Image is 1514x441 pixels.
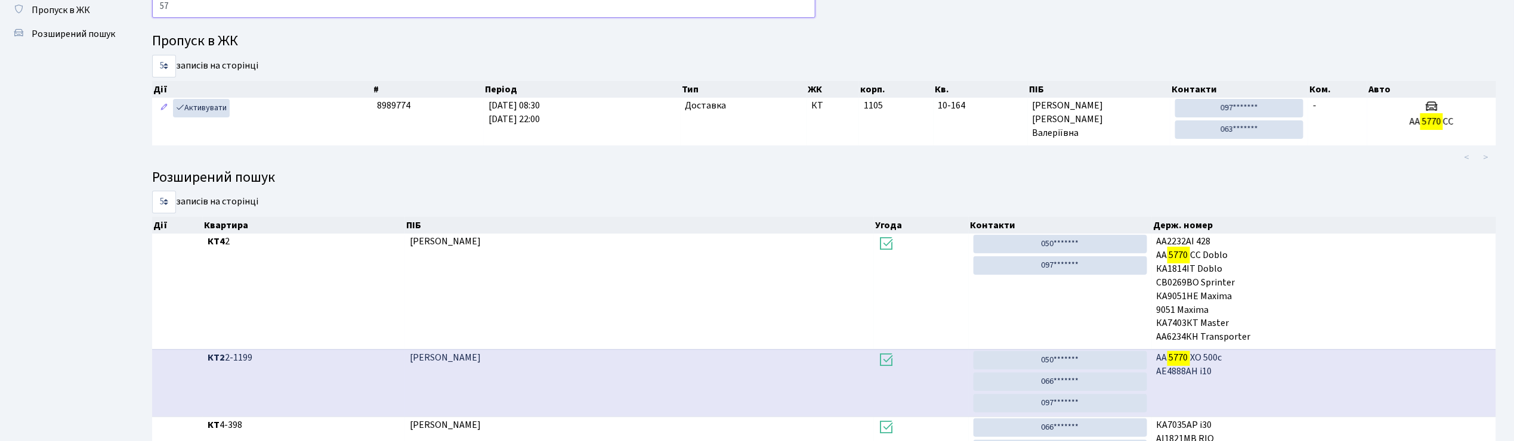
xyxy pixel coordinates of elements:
[152,191,176,213] select: записів на сторінці
[405,217,874,234] th: ПІБ
[681,81,807,98] th: Тип
[152,169,1496,187] h4: Розширений пошук
[1152,217,1496,234] th: Держ. номер
[208,235,225,248] b: КТ4
[969,217,1152,234] th: Контакти
[1313,99,1317,112] span: -
[1167,247,1190,263] mark: 5770
[489,99,540,126] span: [DATE] 08:30 [DATE] 22:00
[1167,349,1190,366] mark: 5770
[203,217,405,234] th: Квартира
[1028,81,1171,98] th: ПІБ
[208,351,400,365] span: 2-1199
[934,81,1028,98] th: Кв.
[373,81,484,98] th: #
[1420,113,1443,130] mark: 5770
[152,33,1496,50] h4: Пропуск в ЖК
[938,99,1023,113] span: 10-164
[152,55,258,77] label: записів на сторінці
[208,418,220,431] b: КТ
[484,81,681,98] th: Період
[32,4,90,17] span: Пропуск в ЖК
[152,217,203,234] th: Дії
[1033,99,1166,140] span: [PERSON_NAME] [PERSON_NAME] Валеріївна
[6,22,125,46] a: Розширений пошук
[410,418,481,431] span: [PERSON_NAME]
[152,55,176,77] select: записів на сторінці
[152,191,258,213] label: записів на сторінці
[1367,81,1496,98] th: Авто
[1157,235,1491,344] span: АА2232АІ 428 АА СС Doblo КА1814ІТ Doblo СВ0269ВО Sprinter КА9051НЕ Maxima 9051 Maxima КА7403КТ Ma...
[1157,351,1491,378] span: АА ХО 500с АЕ4888АН i10
[410,235,481,248] span: [PERSON_NAME]
[1372,116,1491,128] h5: AA CC
[1308,81,1367,98] th: Ком.
[208,418,400,432] span: 4-398
[32,27,115,41] span: Розширений пошук
[864,99,883,112] span: 1105
[208,351,225,364] b: КТ2
[859,81,934,98] th: корп.
[157,99,171,117] a: Редагувати
[208,235,400,249] span: 2
[807,81,859,98] th: ЖК
[410,351,481,364] span: [PERSON_NAME]
[152,81,373,98] th: Дії
[377,99,410,112] span: 8989774
[811,99,854,113] span: КТ
[1171,81,1309,98] th: Контакти
[173,99,230,117] a: Активувати
[874,217,969,234] th: Угода
[685,99,727,113] span: Доставка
